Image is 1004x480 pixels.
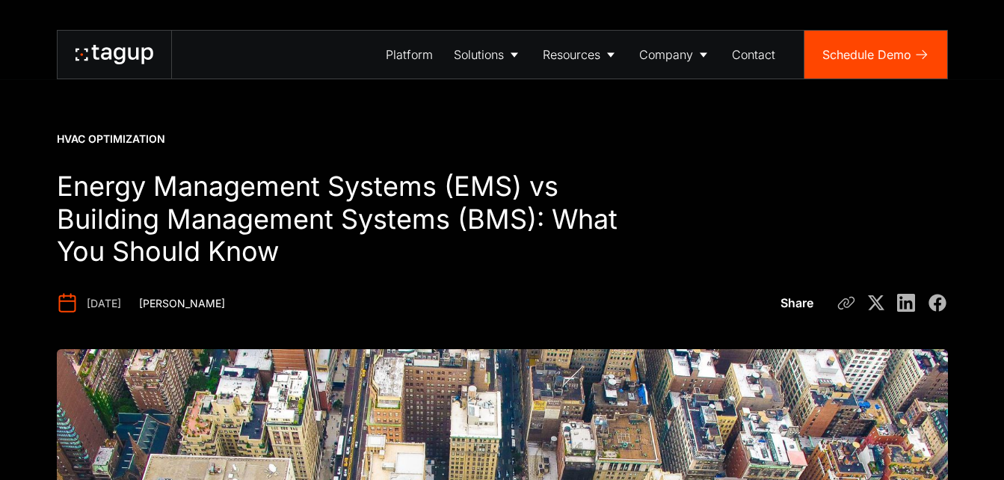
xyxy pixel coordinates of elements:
[57,132,165,147] div: HVAC Optimization
[443,31,532,79] a: Solutions
[532,31,629,79] a: Resources
[721,31,786,79] a: Contact
[375,31,443,79] a: Platform
[87,296,121,311] div: [DATE]
[139,296,225,311] div: [PERSON_NAME]
[57,170,650,269] h1: Energy Management Systems (EMS) vs Building Management Systems (BMS): What You Should Know
[780,294,813,312] div: Share
[386,46,433,64] div: Platform
[543,46,600,64] div: Resources
[822,46,911,64] div: Schedule Demo
[732,46,775,64] div: Contact
[639,46,693,64] div: Company
[804,31,947,79] a: Schedule Demo
[629,31,721,79] a: Company
[454,46,504,64] div: Solutions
